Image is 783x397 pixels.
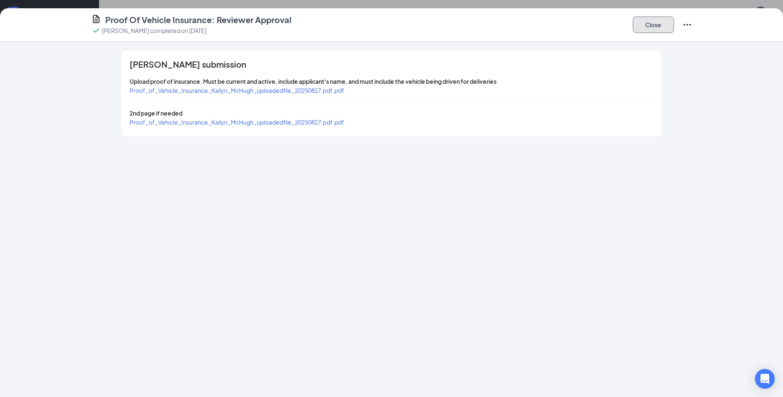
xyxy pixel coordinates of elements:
[130,118,344,126] a: Proof_of_Vehicle_Insurance_Kailyn_McHugh_uploadedfile_20250827.pdf.pdf
[105,14,291,26] h4: Proof Of Vehicle Insurance: Reviewer Approval
[130,60,246,69] span: [PERSON_NAME] submission
[682,20,692,30] svg: Ellipses
[633,17,674,33] button: Close
[130,87,344,94] a: Proof_of_Vehicle_Insurance_Kailyn_McHugh_uploadedfile_20250827.pdf.pdf
[91,14,101,24] svg: CustomFormIcon
[91,26,101,35] svg: Checkmark
[130,78,497,85] span: Upload proof of insurance. Must be current and active, include applicant's name, and must include...
[130,109,182,117] span: 2nd page if needed
[755,369,775,389] div: Open Intercom Messenger
[102,26,206,35] p: [PERSON_NAME] completed on [DATE]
